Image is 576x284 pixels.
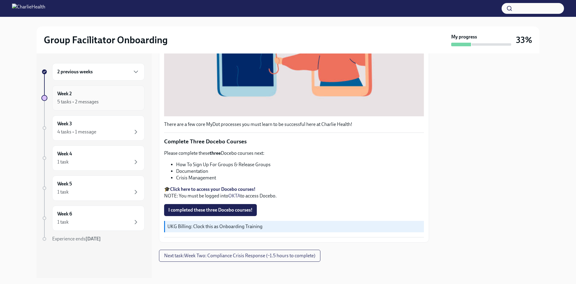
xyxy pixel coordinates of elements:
div: 4 tasks • 1 message [57,129,96,135]
h6: Week 2 [57,90,72,97]
h6: Week 4 [57,151,72,157]
li: How To Sign Up For Groups & Release Groups [176,161,424,168]
a: Click here to access your Docebo courses! [170,186,256,192]
button: I completed these three Docebo courses! [164,204,257,216]
p: Please complete these Docebo courses next: [164,150,424,157]
a: OKTA [228,193,240,199]
strong: [DATE] [85,236,101,242]
div: 1 task [57,219,69,225]
button: Next task:Week Two: Compliance Crisis Response (~1.5 hours to complete) [159,250,320,262]
h6: Week 3 [57,121,72,127]
div: 1 task [57,159,69,165]
span: I completed these three Docebo courses! [168,207,253,213]
div: 5 tasks • 2 messages [57,99,99,105]
div: 1 task [57,189,69,195]
a: Week 34 tasks • 1 message [41,115,145,141]
li: Documentation [176,168,424,175]
p: UKG Billing: Clock this as Onboarding Training [167,223,421,230]
p: 🎓 NOTE: You must be logged into to access Docebo. [164,186,424,199]
p: Complete Three Docebo Courses [164,138,424,145]
a: Week 25 tasks • 2 messages [41,85,145,111]
strong: three [210,150,221,156]
span: Experience ends [52,236,101,242]
p: There are a few core MyDot processes you must learn to be successful here at Charlie Health! [164,121,424,128]
h2: Group Facilitator Onboarding [44,34,168,46]
span: Next task : Week Two: Compliance Crisis Response (~1.5 hours to complete) [164,253,315,259]
img: CharlieHealth [12,4,45,13]
strong: My progress [451,34,477,40]
li: Crisis Management [176,175,424,181]
h6: Week 5 [57,181,72,187]
h3: 33% [516,35,532,45]
a: Week 41 task [41,145,145,171]
h6: 2 previous weeks [57,69,93,75]
a: Week 51 task [41,176,145,201]
h6: Week 6 [57,211,72,217]
a: Week 61 task [41,206,145,231]
div: 2 previous weeks [52,63,145,81]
